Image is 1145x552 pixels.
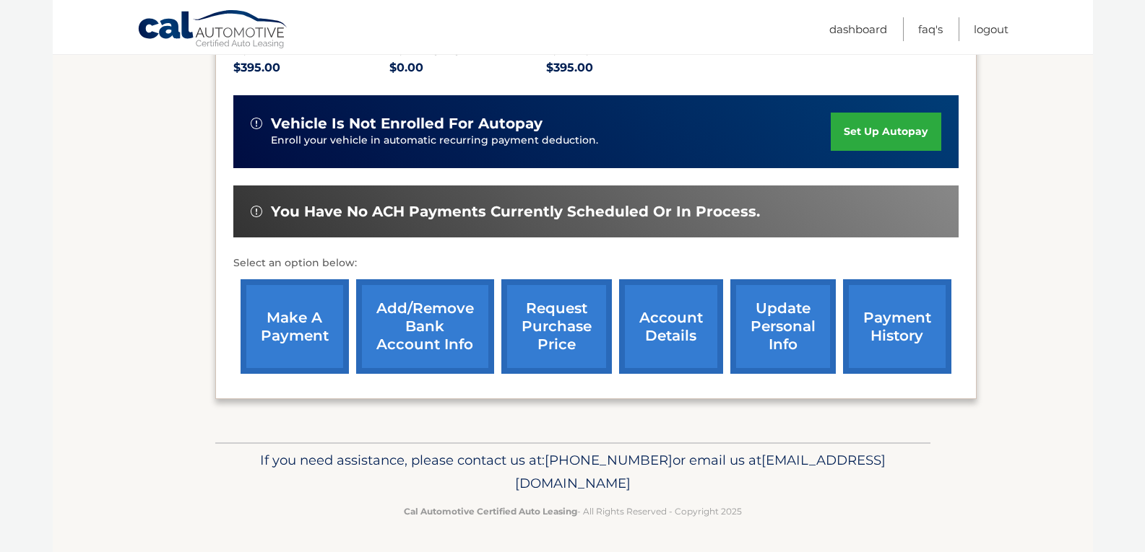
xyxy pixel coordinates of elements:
a: FAQ's [918,17,943,41]
span: You have no ACH payments currently scheduled or in process. [271,203,760,221]
a: Add/Remove bank account info [356,279,494,374]
img: alert-white.svg [251,118,262,129]
img: alert-white.svg [251,206,262,217]
a: make a payment [241,279,349,374]
a: payment history [843,279,951,374]
a: Dashboard [829,17,887,41]
a: request purchase price [501,279,612,374]
p: $0.00 [389,58,546,78]
strong: Cal Automotive Certified Auto Leasing [404,506,577,517]
p: - All Rights Reserved - Copyright 2025 [225,504,921,519]
span: [EMAIL_ADDRESS][DOMAIN_NAME] [515,452,886,491]
p: $395.00 [546,58,703,78]
a: Logout [974,17,1008,41]
p: Select an option below: [233,255,959,272]
a: update personal info [730,279,836,374]
p: $395.00 [233,58,390,78]
p: If you need assistance, please contact us at: or email us at [225,449,921,495]
span: vehicle is not enrolled for autopay [271,115,543,133]
span: [PHONE_NUMBER] [545,452,673,468]
a: set up autopay [831,113,941,151]
a: Cal Automotive [137,9,289,51]
p: Enroll your vehicle in automatic recurring payment deduction. [271,133,831,149]
a: account details [619,279,723,374]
